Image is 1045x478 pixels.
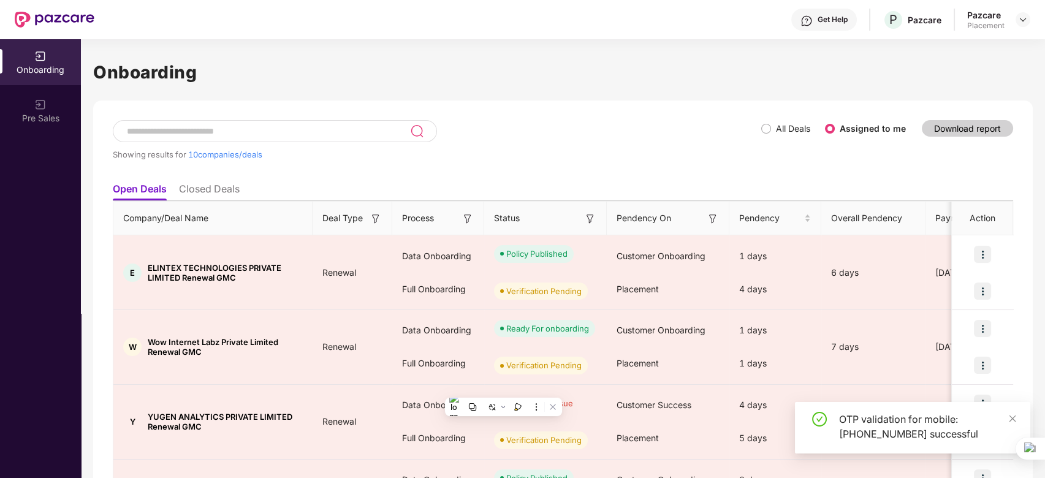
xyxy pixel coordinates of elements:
[1008,414,1017,423] span: close
[370,213,382,225] img: svg+xml;base64,PHN2ZyB3aWR0aD0iMTYiIGhlaWdodD0iMTYiIHZpZXdCb3g9IjAgMCAxNiAxNiIgZmlsbD0ibm9uZSIgeG...
[729,273,821,306] div: 4 days
[34,99,47,111] img: svg+xml;base64,PHN2ZyB3aWR0aD0iMjAiIGhlaWdodD0iMjAiIHZpZXdCb3g9IjAgMCAyMCAyMCIgZmlsbD0ibm9uZSIgeG...
[392,240,484,273] div: Data Onboarding
[506,359,582,371] div: Verification Pending
[812,412,827,427] span: check-circle
[313,267,366,278] span: Renewal
[821,266,925,279] div: 6 days
[967,9,1005,21] div: Pazcare
[584,213,596,225] img: svg+xml;base64,PHN2ZyB3aWR0aD0iMTYiIGhlaWdodD0iMTYiIHZpZXdCb3g9IjAgMCAxNiAxNiIgZmlsbD0ibm9uZSIgeG...
[800,15,813,27] img: svg+xml;base64,PHN2ZyBpZD0iSGVscC0zMngzMiIgeG1sbnM9Imh0dHA6Ly93d3cudzMub3JnLzIwMDAvc3ZnIiB3aWR0aD...
[908,14,941,26] div: Pazcare
[148,412,303,431] span: YUGEN ANALYTICS PRIVATE LIMITED Renewal GMC
[729,389,821,422] div: 4 days
[840,123,906,134] label: Assigned to me
[974,283,991,300] img: icon
[392,422,484,455] div: Full Onboarding
[392,347,484,380] div: Full Onboarding
[188,150,262,159] span: 10 companies/deals
[410,124,424,138] img: svg+xml;base64,PHN2ZyB3aWR0aD0iMjQiIGhlaWdodD0iMjUiIHZpZXdCb3g9IjAgMCAyNCAyNSIgZmlsbD0ibm9uZSIgeG...
[935,211,998,225] span: Payment Done
[729,422,821,455] div: 5 days
[15,12,94,28] img: New Pazcare Logo
[506,434,582,446] div: Verification Pending
[506,322,589,335] div: Ready For onboarding
[179,183,240,200] li: Closed Deals
[952,202,1013,235] th: Action
[839,412,1016,441] div: OTP validation for mobile: [PHONE_NUMBER] successful
[392,389,484,422] div: Data Onboarding
[1018,15,1028,25] img: svg+xml;base64,PHN2ZyBpZD0iRHJvcGRvd24tMzJ4MzIiIHhtbG5zPSJodHRwOi8vd3d3LnczLm9yZy8yMDAwL3N2ZyIgd2...
[113,183,167,200] li: Open Deals
[402,211,434,225] span: Process
[313,341,366,352] span: Renewal
[821,340,925,354] div: 7 days
[123,412,142,431] div: Y
[729,347,821,380] div: 1 days
[392,314,484,347] div: Data Onboarding
[974,357,991,374] img: icon
[707,213,719,225] img: svg+xml;base64,PHN2ZyB3aWR0aD0iMTYiIGhlaWdodD0iMTYiIHZpZXdCb3g9IjAgMCAxNiAxNiIgZmlsbD0ibm9uZSIgeG...
[617,433,659,443] span: Placement
[34,50,47,63] img: svg+xml;base64,PHN2ZyB3aWR0aD0iMjAiIGhlaWdodD0iMjAiIHZpZXdCb3g9IjAgMCAyMCAyMCIgZmlsbD0ibm9uZSIgeG...
[313,416,366,427] span: Renewal
[506,285,582,297] div: Verification Pending
[462,213,474,225] img: svg+xml;base64,PHN2ZyB3aWR0aD0iMTYiIGhlaWdodD0iMTYiIHZpZXdCb3g9IjAgMCAxNiAxNiIgZmlsbD0ibm9uZSIgeG...
[617,211,671,225] span: Pendency On
[889,12,897,27] span: P
[818,15,848,25] div: Get Help
[506,397,573,409] div: Onboarding Issue
[113,202,313,235] th: Company/Deal Name
[123,338,142,356] div: W
[494,211,520,225] span: Status
[925,202,1017,235] th: Payment Done
[617,251,705,261] span: Customer Onboarding
[392,273,484,306] div: Full Onboarding
[925,266,1017,279] div: [DATE]
[123,264,142,282] div: E
[617,400,691,410] span: Customer Success
[974,395,991,412] img: icon
[739,211,802,225] span: Pendency
[729,314,821,347] div: 1 days
[922,120,1013,137] button: Download report
[148,337,303,357] span: Wow Internet Labz Private Limited Renewal GMC
[729,240,821,273] div: 1 days
[776,123,810,134] label: All Deals
[617,284,659,294] span: Placement
[974,246,991,263] img: icon
[113,150,761,159] div: Showing results for
[925,340,1017,354] div: [DATE]
[617,358,659,368] span: Placement
[93,59,1033,86] h1: Onboarding
[506,248,568,260] div: Policy Published
[821,202,925,235] th: Overall Pendency
[967,21,1005,31] div: Placement
[617,325,705,335] span: Customer Onboarding
[322,211,363,225] span: Deal Type
[729,202,821,235] th: Pendency
[148,263,303,283] span: ELINTEX TECHNOLOGIES PRIVATE LIMITED Renewal GMC
[974,320,991,337] img: icon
